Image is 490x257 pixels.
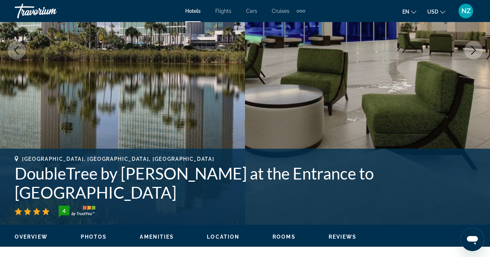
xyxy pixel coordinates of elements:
button: Rooms [273,234,296,240]
span: USD [427,9,438,15]
span: Photos [81,234,107,240]
a: Travorium [15,1,88,21]
span: Reviews [329,234,357,240]
span: Location [207,234,239,240]
a: Cruises [272,8,289,14]
span: Amenities [140,234,174,240]
iframe: Кнопка запуска окна обмена сообщениями [461,228,484,251]
span: NZ [461,7,471,15]
a: Hotels [185,8,201,14]
a: Flights [215,8,231,14]
img: TrustYou guest rating badge [59,206,95,217]
button: Previous image [7,41,26,59]
button: Extra navigation items [297,5,305,17]
span: Rooms [273,234,296,240]
button: Amenities [140,234,174,240]
button: Reviews [329,234,357,240]
button: Next image [464,41,483,59]
button: Location [207,234,239,240]
div: 4 [56,206,71,215]
button: Change language [402,6,416,17]
span: [GEOGRAPHIC_DATA], [GEOGRAPHIC_DATA], [GEOGRAPHIC_DATA] [22,156,214,162]
h1: DoubleTree by [PERSON_NAME] at the Entrance to [GEOGRAPHIC_DATA] [15,164,475,202]
button: User Menu [456,3,475,19]
button: Photos [81,234,107,240]
button: Overview [15,234,48,240]
span: Overview [15,234,48,240]
button: Change currency [427,6,445,17]
span: en [402,9,409,15]
a: Cars [246,8,257,14]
